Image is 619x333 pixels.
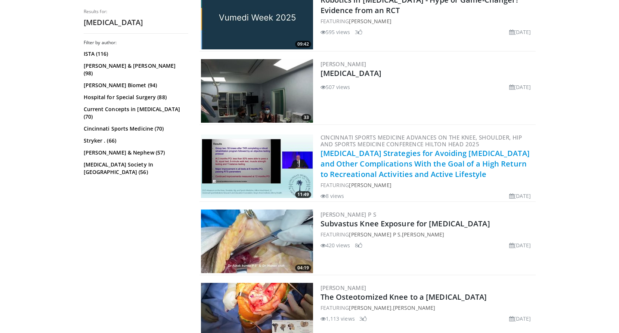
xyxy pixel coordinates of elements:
span: 33 [301,114,311,121]
li: [DATE] [509,241,531,249]
span: 09:42 [295,41,311,48]
a: ISTA (116) [84,50,186,58]
div: FEATURING [321,17,534,25]
div: FEATURING , [321,230,534,238]
a: Subvastus Knee Exposure for [MEDICAL_DATA] [321,219,490,229]
a: [MEDICAL_DATA] Strategies for Avoiding [MEDICAL_DATA] and Other Complications With the Goal of a ... [321,148,530,179]
li: 420 views [321,241,350,249]
li: 595 views [321,28,350,36]
a: [PERSON_NAME] [393,304,435,311]
li: 8 views [321,192,344,200]
a: [PERSON_NAME] P S [321,211,377,218]
a: [MEDICAL_DATA] Society In [GEOGRAPHIC_DATA] (56) [84,161,186,176]
a: 04:19 [201,210,313,273]
div: FEATURING , [321,304,534,312]
li: 3 [359,315,367,323]
span: 04:19 [295,265,311,271]
h2: [MEDICAL_DATA] [84,18,188,27]
a: [PERSON_NAME] [349,181,391,189]
li: 507 views [321,83,350,91]
a: [PERSON_NAME] [349,18,391,25]
li: [DATE] [509,28,531,36]
a: Cincinnati Sports Medicine (70) [84,125,186,132]
img: f4fce1e9-1676-4b60-8270-c3228120bfa3.300x170_q85_crop-smart_upscale.jpg [201,134,313,198]
a: Stryker . (66) [84,137,186,144]
li: [DATE] [509,83,531,91]
a: [PERSON_NAME] P S [349,231,400,238]
a: [PERSON_NAME] & [PERSON_NAME] (98) [84,62,186,77]
a: [PERSON_NAME] [349,304,391,311]
a: 11:49 [201,134,313,198]
span: 11:49 [295,191,311,198]
a: [PERSON_NAME] [321,284,366,291]
a: [PERSON_NAME] & Nephew (57) [84,149,186,156]
li: 1,113 views [321,315,355,323]
img: 6c8907e6-4ed5-4234-aa06-c09d24b4499e.300x170_q85_crop-smart_upscale.jpg [201,210,313,273]
a: [PERSON_NAME] [321,60,366,68]
img: 08a0cb4d-83a2-40de-9530-31467ee0d46d.300x170_q85_crop-smart_upscale.jpg [201,59,313,123]
a: Current Concepts in [MEDICAL_DATA] (70) [84,106,186,120]
li: 3 [355,28,362,36]
a: [MEDICAL_DATA] [321,68,381,78]
a: [PERSON_NAME] [402,231,444,238]
li: [DATE] [509,315,531,323]
li: 8 [355,241,362,249]
p: Results for: [84,9,188,15]
a: Cincinnati Sports Medicine Advances on the Knee, Shoulder, Hip and Sports Medicine Conference Hil... [321,134,522,148]
li: [DATE] [509,192,531,200]
div: FEATURING [321,181,534,189]
a: 33 [201,59,313,123]
a: [PERSON_NAME] Biomet (94) [84,82,186,89]
a: The Osteotomized Knee to a [MEDICAL_DATA] [321,292,487,302]
a: Hospital for Special Surgery (88) [84,94,186,101]
h3: Filter by author: [84,40,188,46]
